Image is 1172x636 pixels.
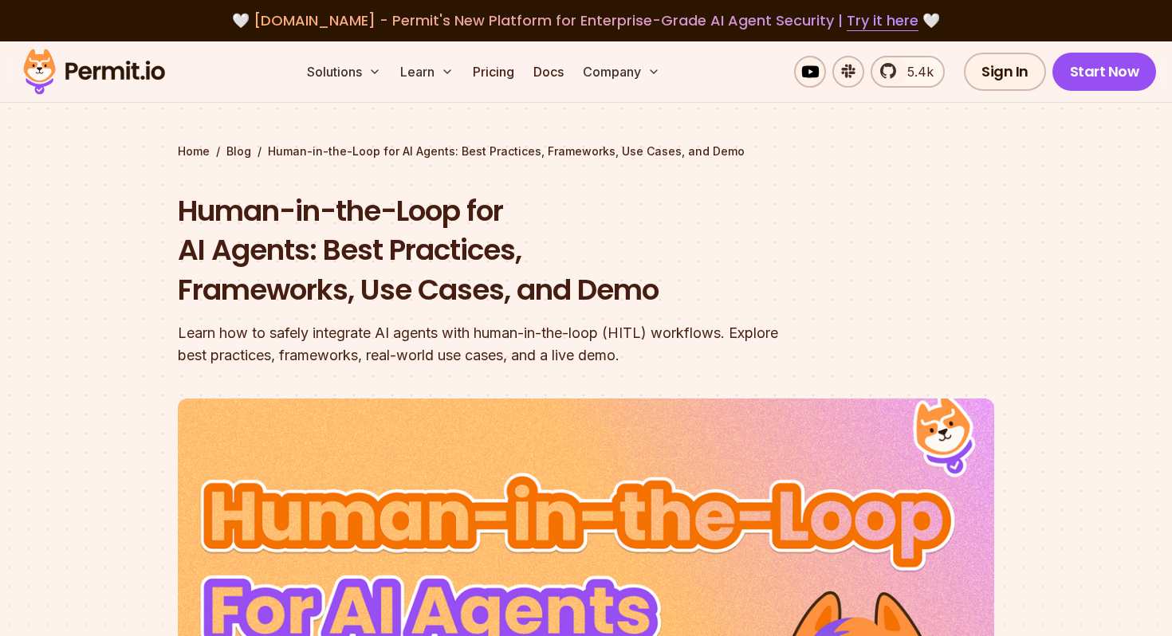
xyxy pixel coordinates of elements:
[576,56,667,88] button: Company
[394,56,460,88] button: Learn
[254,10,918,30] span: [DOMAIN_NAME] - Permit's New Platform for Enterprise-Grade AI Agent Security |
[178,322,790,367] div: Learn how to safely integrate AI agents with human-in-the-loop (HITL) workflows. Explore best pra...
[178,143,210,159] a: Home
[898,62,934,81] span: 5.4k
[178,191,790,310] h1: Human-in-the-Loop for AI Agents: Best Practices, Frameworks, Use Cases, and Demo
[964,53,1046,91] a: Sign In
[301,56,387,88] button: Solutions
[226,143,251,159] a: Blog
[1052,53,1157,91] a: Start Now
[527,56,570,88] a: Docs
[178,143,994,159] div: / /
[38,10,1134,32] div: 🤍 🤍
[16,45,172,99] img: Permit logo
[466,56,521,88] a: Pricing
[847,10,918,31] a: Try it here
[871,56,945,88] a: 5.4k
